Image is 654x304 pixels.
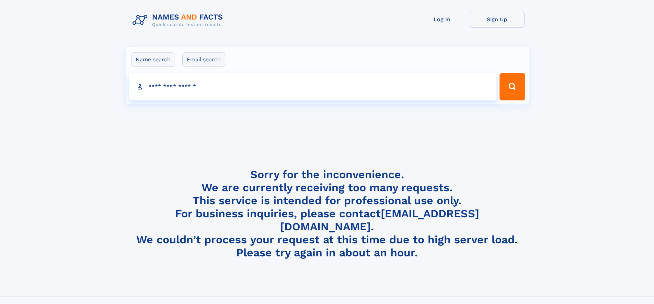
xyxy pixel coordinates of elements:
[130,11,229,29] img: Logo Names and Facts
[129,73,497,100] input: search input
[280,207,479,233] a: [EMAIL_ADDRESS][DOMAIN_NAME]
[415,11,470,28] a: Log In
[182,52,225,67] label: Email search
[130,168,525,259] h4: Sorry for the inconvenience. We are currently receiving too many requests. This service is intend...
[500,73,525,100] button: Search Button
[131,52,175,67] label: Name search
[470,11,525,28] a: Sign Up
